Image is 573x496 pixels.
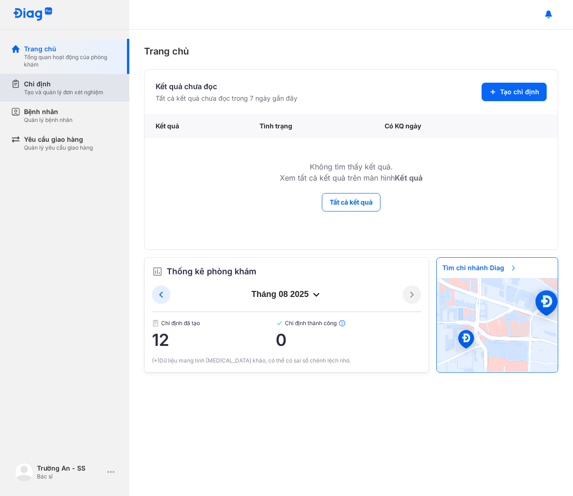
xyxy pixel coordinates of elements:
span: 12 [152,331,276,349]
span: Chỉ định đã tạo [152,320,276,327]
div: Bệnh nhân [24,107,72,116]
span: Tìm chi nhánh Diag [437,258,523,278]
div: Trang chủ [144,44,558,58]
img: logo [15,463,33,481]
b: Kết quả [395,173,422,182]
span: 0 [276,331,422,349]
span: Tạo chỉ định [500,87,539,97]
span: Chỉ định thành công [276,320,422,327]
div: Quản lý bệnh nhân [24,116,72,124]
div: Kết quả chưa đọc [156,81,297,92]
span: Thống kê phòng khám [167,265,256,278]
div: Quản lý yêu cầu giao hàng [24,144,93,151]
div: Tạo và quản lý đơn xét nghiệm [24,89,103,96]
div: Có KQ ngày [374,114,507,138]
div: Chỉ định [24,79,103,89]
div: Yêu cầu giao hàng [24,135,93,144]
button: Tất cả kết quả [322,193,380,212]
div: tháng 08 2025 [170,289,403,300]
div: Tổng quan hoạt động của phòng khám [24,54,118,68]
div: Kết quả [145,114,248,138]
div: Tình trạng [248,114,374,138]
img: logo [13,7,53,22]
td: Không tìm thấy kết quả. Xem tất cả kết quả trên màn hình [145,138,558,193]
img: order.5a6da16c.svg [152,266,163,277]
div: (*)Dữ liệu mang tính [MEDICAL_DATA] khảo, có thể có sai số chênh lệch nhỏ. [152,357,421,365]
div: Tất cả kết quả chưa đọc trong 7 ngày gần đây [156,94,297,103]
img: document.50c4cfd0.svg [152,320,159,327]
img: checked-green.01cc79e0.svg [276,320,283,327]
div: Trường An - SS [37,464,103,473]
div: Trang chủ [24,44,118,54]
img: info.7e716105.svg [338,320,346,327]
button: Tạo chỉ định [482,83,547,101]
div: Bác sĩ [37,473,103,480]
